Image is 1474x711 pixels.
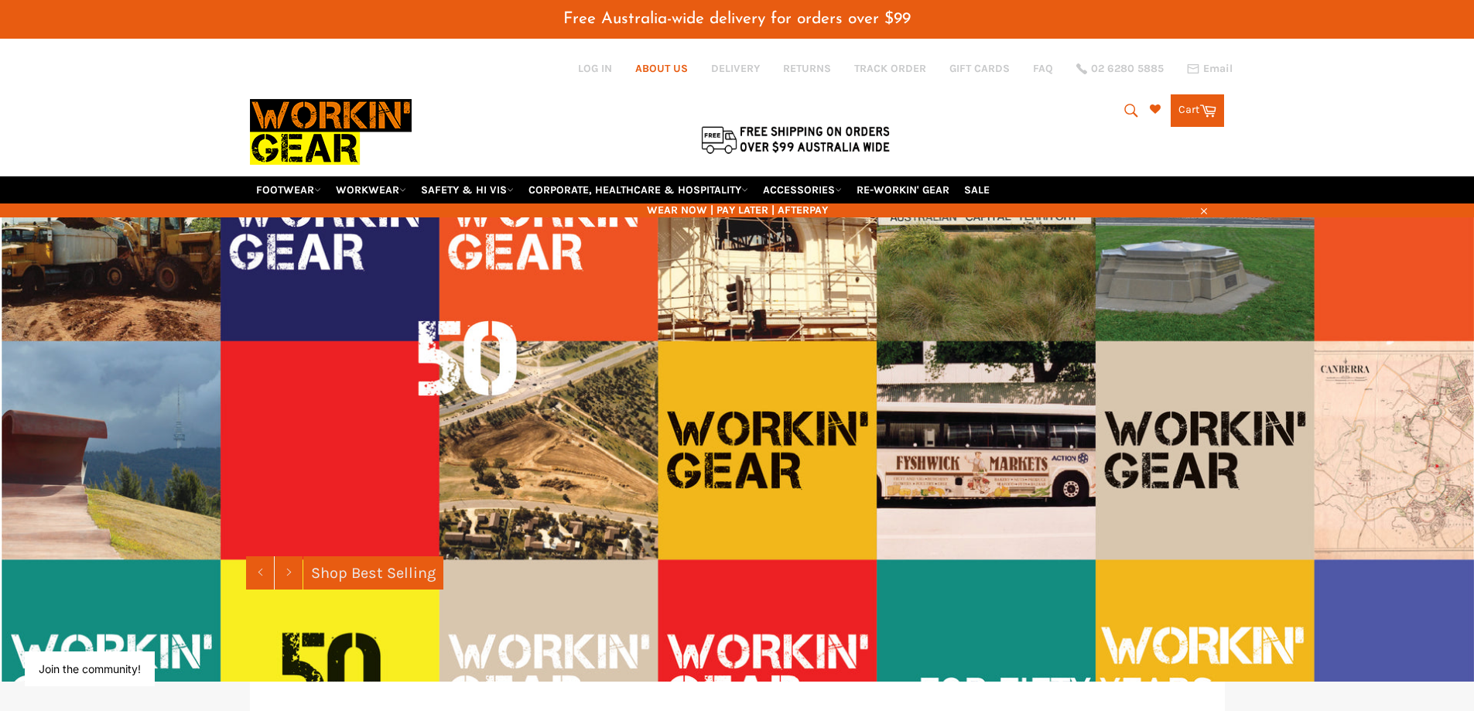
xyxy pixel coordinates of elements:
[757,176,848,203] a: ACCESSORIES
[303,556,443,590] a: Shop Best Selling
[1076,63,1164,74] a: 02 6280 5885
[783,61,831,76] a: RETURNS
[949,61,1010,76] a: GIFT CARDS
[1171,94,1224,127] a: Cart
[39,662,141,675] button: Join the community!
[415,176,520,203] a: SAFETY & HI VIS
[563,11,911,27] span: Free Australia-wide delivery for orders over $99
[578,62,612,75] a: Log in
[854,61,926,76] a: TRACK ORDER
[958,176,996,203] a: SALE
[250,176,327,203] a: FOOTWEAR
[250,203,1225,217] span: WEAR NOW | PAY LATER | AFTERPAY
[850,176,956,203] a: RE-WORKIN' GEAR
[1203,63,1233,74] span: Email
[1033,61,1053,76] a: FAQ
[330,176,412,203] a: WORKWEAR
[1091,63,1164,74] span: 02 6280 5885
[711,61,760,76] a: DELIVERY
[522,176,754,203] a: CORPORATE, HEALTHCARE & HOSPITALITY
[1187,63,1233,75] a: Email
[635,61,688,76] a: ABOUT US
[250,88,412,176] img: Workin Gear leaders in Workwear, Safety Boots, PPE, Uniforms. Australia's No.1 in Workwear
[699,123,892,156] img: Flat $9.95 shipping Australia wide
